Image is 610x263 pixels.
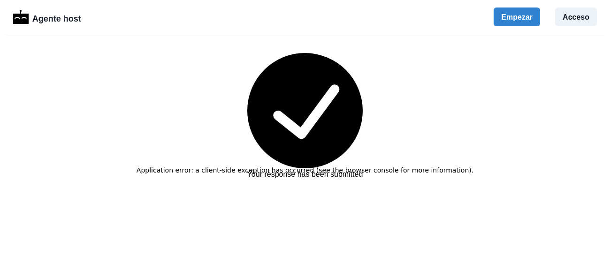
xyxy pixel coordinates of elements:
h2: Application error: a client-side exception has occurred (see the browser console for more informa... [124,111,461,124]
a: LogoAgente host [13,9,81,25]
button: Empezar [494,8,540,26]
button: Acceso [555,8,597,26]
img: Logo [13,10,29,24]
font: Acceso [563,13,589,21]
font: Empezar [501,13,533,21]
font: Agente host [32,14,81,23]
